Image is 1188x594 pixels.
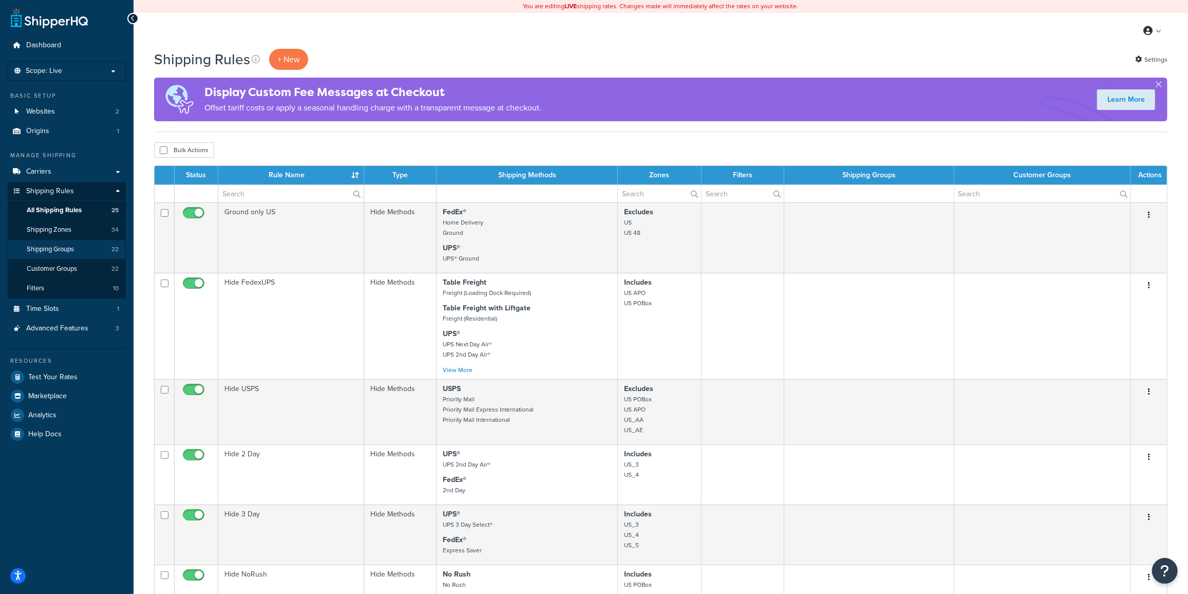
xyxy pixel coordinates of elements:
[204,84,541,101] h4: Display Custom Fee Messages at Checkout
[8,387,126,405] a: Marketplace
[8,220,126,239] a: Shipping Zones 34
[218,185,364,202] input: Search
[8,162,126,181] a: Carriers
[111,206,119,215] span: 25
[27,226,71,234] span: Shipping Zones
[8,279,126,298] a: Filters 10
[624,569,652,580] strong: Includes
[8,151,126,160] div: Manage Shipping
[443,520,493,529] small: UPS 3 Day Select®
[269,49,308,70] p: + New
[8,102,126,121] li: Websites
[8,91,126,100] div: Basic Setup
[8,425,126,443] li: Help Docs
[218,505,364,565] td: Hide 3 Day
[8,182,126,201] a: Shipping Rules
[8,368,126,386] li: Test Your Rates
[443,395,534,424] small: Priority Mail Priority Mail Express International Priority Mail International
[443,243,460,253] strong: UPS®
[8,406,126,424] li: Analytics
[26,107,55,116] span: Websites
[8,300,126,319] li: Time Slots
[28,373,78,382] span: Test Your Rates
[8,259,126,279] a: Customer Groups 22
[624,580,652,589] small: US POBox
[702,185,784,202] input: Search
[624,288,652,308] small: US APO US POBox
[27,284,44,293] span: Filters
[618,166,701,184] th: Zones
[117,305,119,313] span: 1
[27,265,77,273] span: Customer Groups
[624,520,639,550] small: US_3 US_4 US_5
[1135,52,1167,67] a: Settings
[218,202,364,273] td: Ground only US
[443,486,465,495] small: 2nd Day
[443,569,470,580] strong: No Rush
[443,314,497,323] small: Freight (Residential)
[26,187,74,196] span: Shipping Rules
[28,430,62,439] span: Help Docs
[624,207,653,217] strong: Excludes
[364,273,437,379] td: Hide Methods
[8,319,126,338] li: Advanced Features
[8,36,126,55] a: Dashboard
[624,218,640,237] small: US US 48
[8,102,126,121] a: Websites 2
[443,383,461,394] strong: USPS
[443,288,531,298] small: Freight (Loading Dock Required)
[364,505,437,565] td: Hide Methods
[565,2,577,11] b: LIVE
[618,185,701,202] input: Search
[624,460,639,479] small: US_3 US_4
[8,182,126,299] li: Shipping Rules
[111,226,119,234] span: 34
[624,449,652,459] strong: Includes
[1152,558,1178,584] button: Open Resource Center
[218,273,364,379] td: Hide FedexUPS
[8,319,126,338] a: Advanced Features 3
[154,142,214,158] button: Bulk Actions
[443,580,466,589] small: No Rush
[175,166,218,184] th: Status
[111,245,119,254] span: 22
[624,277,652,288] strong: Includes
[26,127,49,136] span: Origins
[1097,89,1155,110] a: Learn More
[443,474,466,485] strong: FedEx®
[8,279,126,298] li: Filters
[113,284,119,293] span: 10
[26,168,51,176] span: Carriers
[117,127,119,136] span: 1
[443,328,460,339] strong: UPS®
[27,206,82,215] span: All Shipping Rules
[8,240,126,259] a: Shipping Groups 22
[437,166,618,184] th: Shipping Methods
[443,365,473,375] a: View More
[8,220,126,239] li: Shipping Zones
[26,305,59,313] span: Time Slots
[28,411,56,420] span: Analytics
[364,202,437,273] td: Hide Methods
[954,185,1130,202] input: Search
[154,78,204,121] img: duties-banner-06bc72dcb5fe05cb3f9472aba00be2ae8eb53ab6f0d8bb03d382ba314ac3c341.png
[218,444,364,505] td: Hide 2 Day
[624,395,652,435] small: US POBox US APO US_AA US_AE
[443,207,466,217] strong: FedEx®
[8,122,126,141] li: Origins
[702,166,784,184] th: Filters
[443,303,531,313] strong: Table Freight with Liftgate
[443,254,479,263] small: UPS® Ground
[443,277,486,288] strong: Table Freight
[954,166,1131,184] th: Customer Groups
[443,546,482,555] small: Express Saver
[28,392,67,401] span: Marketplace
[443,534,466,545] strong: FedEx®
[8,122,126,141] a: Origins 1
[204,101,541,115] p: Offset tariff costs or apply a seasonal handling charge with a transparent message at checkout.
[111,265,119,273] span: 22
[218,166,364,184] th: Rule Name : activate to sort column ascending
[8,240,126,259] li: Shipping Groups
